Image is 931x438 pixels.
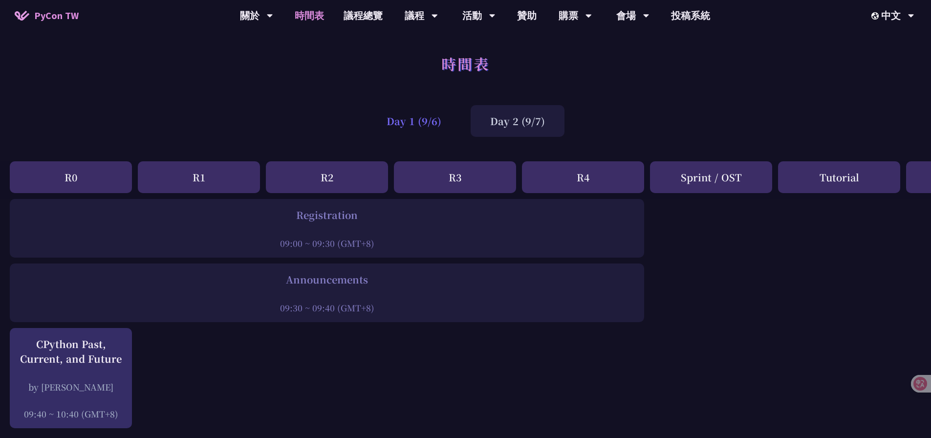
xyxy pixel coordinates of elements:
h1: 時間表 [441,49,490,78]
div: 09:40 ~ 10:40 (GMT+8) [15,408,127,420]
div: R1 [138,161,260,193]
img: Home icon of PyCon TW 2025 [15,11,29,21]
div: by [PERSON_NAME] [15,381,127,393]
a: CPython Past, Current, and Future by [PERSON_NAME] 09:40 ~ 10:40 (GMT+8) [15,337,127,420]
span: PyCon TW [34,8,79,23]
div: R4 [522,161,644,193]
div: Sprint / OST [650,161,772,193]
div: Day 1 (9/6) [367,105,461,137]
div: Day 2 (9/7) [471,105,564,137]
div: Announcements [15,272,639,287]
div: R0 [10,161,132,193]
img: Locale Icon [871,12,881,20]
div: Registration [15,208,639,222]
div: 09:00 ~ 09:30 (GMT+8) [15,237,639,249]
div: CPython Past, Current, and Future [15,337,127,366]
div: R3 [394,161,516,193]
div: 09:30 ~ 09:40 (GMT+8) [15,302,639,314]
div: Tutorial [778,161,900,193]
a: PyCon TW [5,3,88,28]
div: R2 [266,161,388,193]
